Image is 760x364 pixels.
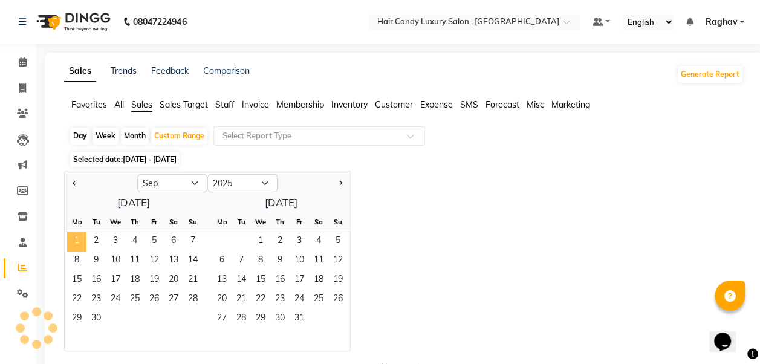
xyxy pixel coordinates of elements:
[215,99,235,110] span: Staff
[86,212,106,232] div: Tu
[106,290,125,310] span: 24
[232,212,251,232] div: Tu
[251,212,270,232] div: We
[31,5,114,39] img: logo
[164,252,183,271] span: 13
[111,65,137,76] a: Trends
[232,252,251,271] span: 7
[86,252,106,271] div: Tuesday, September 9, 2025
[270,310,290,329] div: Thursday, October 30, 2025
[151,128,207,145] div: Custom Range
[486,99,519,110] span: Forecast
[67,310,86,329] div: Monday, September 29, 2025
[125,271,145,290] div: Thursday, September 18, 2025
[527,99,544,110] span: Misc
[232,290,251,310] div: Tuesday, October 21, 2025
[125,252,145,271] div: Thursday, September 11, 2025
[86,252,106,271] span: 9
[290,271,309,290] div: Friday, October 17, 2025
[290,212,309,232] div: Fr
[70,174,79,193] button: Previous month
[164,271,183,290] div: Saturday, September 20, 2025
[309,232,328,252] div: Saturday, October 4, 2025
[212,290,232,310] span: 20
[251,271,270,290] div: Wednesday, October 15, 2025
[121,128,149,145] div: Month
[145,271,164,290] div: Friday, September 19, 2025
[86,310,106,329] span: 30
[336,174,345,193] button: Next month
[460,99,478,110] span: SMS
[251,310,270,329] div: Wednesday, October 29, 2025
[309,290,328,310] div: Saturday, October 25, 2025
[309,290,328,310] span: 25
[125,290,145,310] span: 25
[328,290,348,310] span: 26
[290,310,309,329] span: 31
[251,290,270,310] div: Wednesday, October 22, 2025
[106,271,125,290] div: Wednesday, September 17, 2025
[151,65,189,76] a: Feedback
[270,232,290,252] div: Thursday, October 2, 2025
[67,271,86,290] span: 15
[106,252,125,271] div: Wednesday, September 10, 2025
[309,252,328,271] span: 11
[331,99,368,110] span: Inventory
[145,252,164,271] div: Friday, September 12, 2025
[183,271,203,290] div: Sunday, September 21, 2025
[70,152,180,167] span: Selected date:
[160,99,208,110] span: Sales Target
[125,212,145,232] div: Th
[106,212,125,232] div: We
[232,290,251,310] span: 21
[232,310,251,329] div: Tuesday, October 28, 2025
[290,232,309,252] div: Friday, October 3, 2025
[70,128,90,145] div: Day
[328,232,348,252] span: 5
[145,232,164,252] span: 5
[67,232,86,252] div: Monday, September 1, 2025
[183,252,203,271] div: Sunday, September 14, 2025
[232,252,251,271] div: Tuesday, October 7, 2025
[309,232,328,252] span: 4
[232,310,251,329] span: 28
[212,212,232,232] div: Mo
[125,290,145,310] div: Thursday, September 25, 2025
[67,212,86,232] div: Mo
[328,252,348,271] div: Sunday, October 12, 2025
[242,99,269,110] span: Invoice
[183,290,203,310] div: Sunday, September 28, 2025
[270,290,290,310] div: Thursday, October 23, 2025
[67,252,86,271] div: Monday, September 8, 2025
[212,290,232,310] div: Monday, October 20, 2025
[145,212,164,232] div: Fr
[67,271,86,290] div: Monday, September 15, 2025
[203,65,250,76] a: Comparison
[290,252,309,271] div: Friday, October 10, 2025
[67,252,86,271] span: 8
[212,310,232,329] div: Monday, October 27, 2025
[131,99,152,110] span: Sales
[164,212,183,232] div: Sa
[183,212,203,232] div: Su
[270,232,290,252] span: 2
[183,252,203,271] span: 14
[125,271,145,290] span: 18
[309,252,328,271] div: Saturday, October 11, 2025
[309,271,328,290] span: 18
[71,99,107,110] span: Favorites
[86,271,106,290] span: 16
[290,290,309,310] div: Friday, October 24, 2025
[270,290,290,310] span: 23
[270,252,290,271] div: Thursday, October 9, 2025
[290,310,309,329] div: Friday, October 31, 2025
[212,252,232,271] div: Monday, October 6, 2025
[164,290,183,310] div: Saturday, September 27, 2025
[328,290,348,310] div: Sunday, October 26, 2025
[328,212,348,232] div: Su
[86,232,106,252] span: 2
[251,310,270,329] span: 29
[106,232,125,252] span: 3
[145,232,164,252] div: Friday, September 5, 2025
[290,232,309,252] span: 3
